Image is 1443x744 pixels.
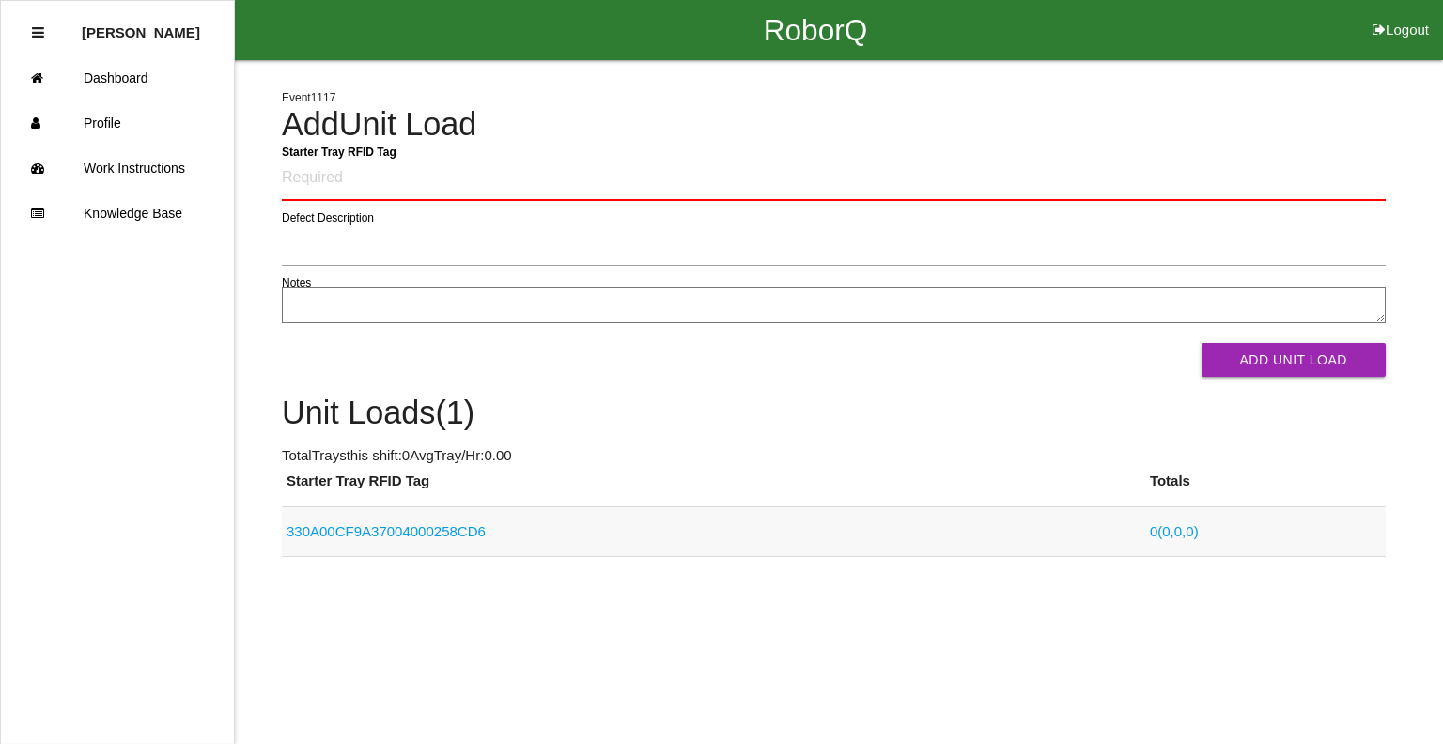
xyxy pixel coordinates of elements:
[282,157,1386,201] input: Required
[282,395,1386,431] h4: Unit Loads ( 1 )
[282,91,335,104] span: Event 1117
[282,107,1386,143] h4: Add Unit Load
[1,146,234,191] a: Work Instructions
[282,209,374,226] label: Defect Description
[1145,471,1386,506] th: Totals
[287,523,486,539] a: 330A00CF9A37004000258CD6
[1,55,234,101] a: Dashboard
[282,274,311,291] label: Notes
[282,445,1386,467] p: Total Trays this shift: 0 Avg Tray /Hr: 0.00
[32,10,44,55] div: Close
[1150,523,1199,539] a: 0(0,0,0)
[1202,343,1386,377] button: Add Unit Load
[1,191,234,236] a: Knowledge Base
[282,145,396,158] b: Starter Tray RFID Tag
[282,471,1145,506] th: Starter Tray RFID Tag
[82,10,200,40] p: Dawn Gardner
[1,101,234,146] a: Profile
